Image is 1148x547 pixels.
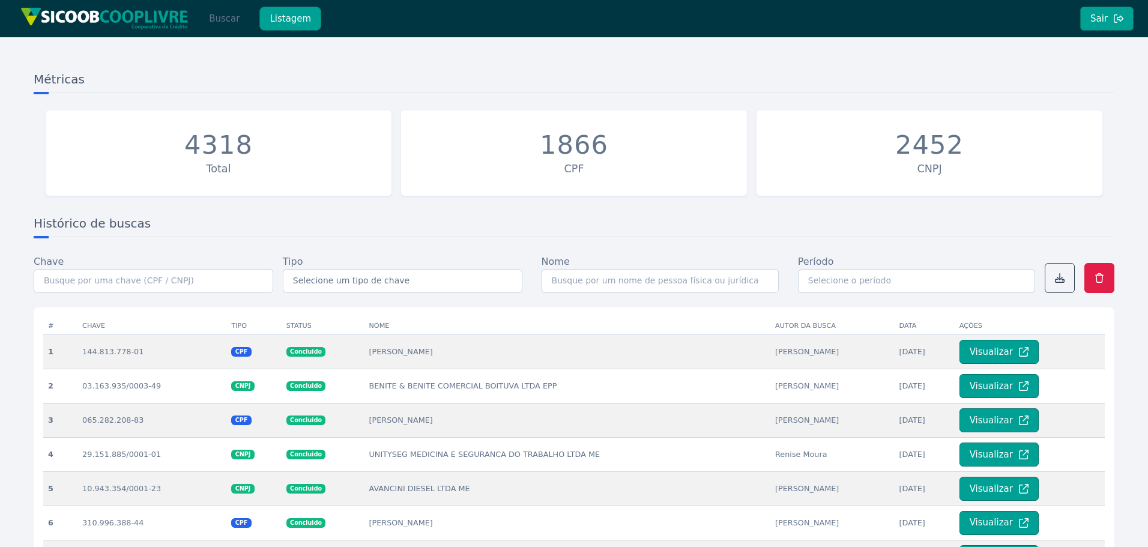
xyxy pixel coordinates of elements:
td: 10.943.354/0001-23 [77,471,226,506]
td: 29.151.885/0001-01 [77,437,226,471]
td: [DATE] [895,471,955,506]
td: 065.282.208-83 [77,403,226,437]
th: Chave [77,317,226,335]
td: 03.163.935/0003-49 [77,369,226,403]
td: [PERSON_NAME] [770,506,895,540]
th: 6 [43,506,77,540]
span: CPF [231,347,251,357]
button: Visualizar [959,408,1039,432]
button: Listagem [259,7,321,31]
th: 1 [43,334,77,369]
div: CPF [407,161,741,177]
td: [PERSON_NAME] [364,506,770,540]
span: CPF [231,518,251,528]
td: [PERSON_NAME] [770,334,895,369]
td: 144.813.778-01 [77,334,226,369]
th: Autor da busca [770,317,895,335]
td: BENITE & BENITE COMERCIAL BOITUVA LTDA EPP [364,369,770,403]
th: 4 [43,437,77,471]
td: [PERSON_NAME] [364,403,770,437]
td: [PERSON_NAME] [770,471,895,506]
span: Concluido [286,347,325,357]
button: Visualizar [959,477,1039,501]
td: [DATE] [895,334,955,369]
div: 4318 [184,130,253,161]
td: [DATE] [895,437,955,471]
span: Concluido [286,518,325,528]
span: CNPJ [231,484,254,494]
th: 3 [43,403,77,437]
span: Concluido [286,416,325,425]
th: 2 [43,369,77,403]
button: Visualizar [959,511,1039,535]
td: Renise Moura [770,437,895,471]
label: Nome [542,255,570,269]
span: CPF [231,416,251,425]
td: [PERSON_NAME] [364,334,770,369]
td: [PERSON_NAME] [770,403,895,437]
td: 310.996.388-44 [77,506,226,540]
button: Buscar [199,7,250,31]
th: Data [895,317,955,335]
h3: Histórico de buscas [34,215,1114,237]
td: [DATE] [895,506,955,540]
span: CNPJ [231,450,254,459]
span: Concluido [286,381,325,391]
th: # [43,317,77,335]
label: Chave [34,255,64,269]
td: [DATE] [895,403,955,437]
div: 1866 [540,130,608,161]
button: Visualizar [959,374,1039,398]
input: Busque por uma chave (CPF / CNPJ) [34,269,273,293]
span: CNPJ [231,381,254,391]
input: Selecione o período [798,269,1035,293]
th: Tipo [226,317,281,335]
th: 5 [43,471,77,506]
td: UNITYSEG MEDICINA E SEGURANCA DO TRABALHO LTDA ME [364,437,770,471]
th: Ações [955,317,1105,335]
button: Visualizar [959,340,1039,364]
td: [PERSON_NAME] [770,369,895,403]
label: Período [798,255,834,269]
div: Total [52,161,385,177]
label: Tipo [283,255,303,269]
div: CNPJ [763,161,1096,177]
button: Visualizar [959,443,1039,467]
img: img/sicoob_cooplivre.png [20,7,189,29]
th: Status [282,317,364,335]
input: Busque por um nome de pessoa física ou jurídica [542,269,779,293]
span: Concluido [286,450,325,459]
div: 2452 [895,130,964,161]
button: Sair [1080,7,1134,31]
td: AVANCINI DIESEL LTDA ME [364,471,770,506]
th: Nome [364,317,770,335]
h3: Métricas [34,71,1114,93]
td: [DATE] [895,369,955,403]
span: Concluido [286,484,325,494]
